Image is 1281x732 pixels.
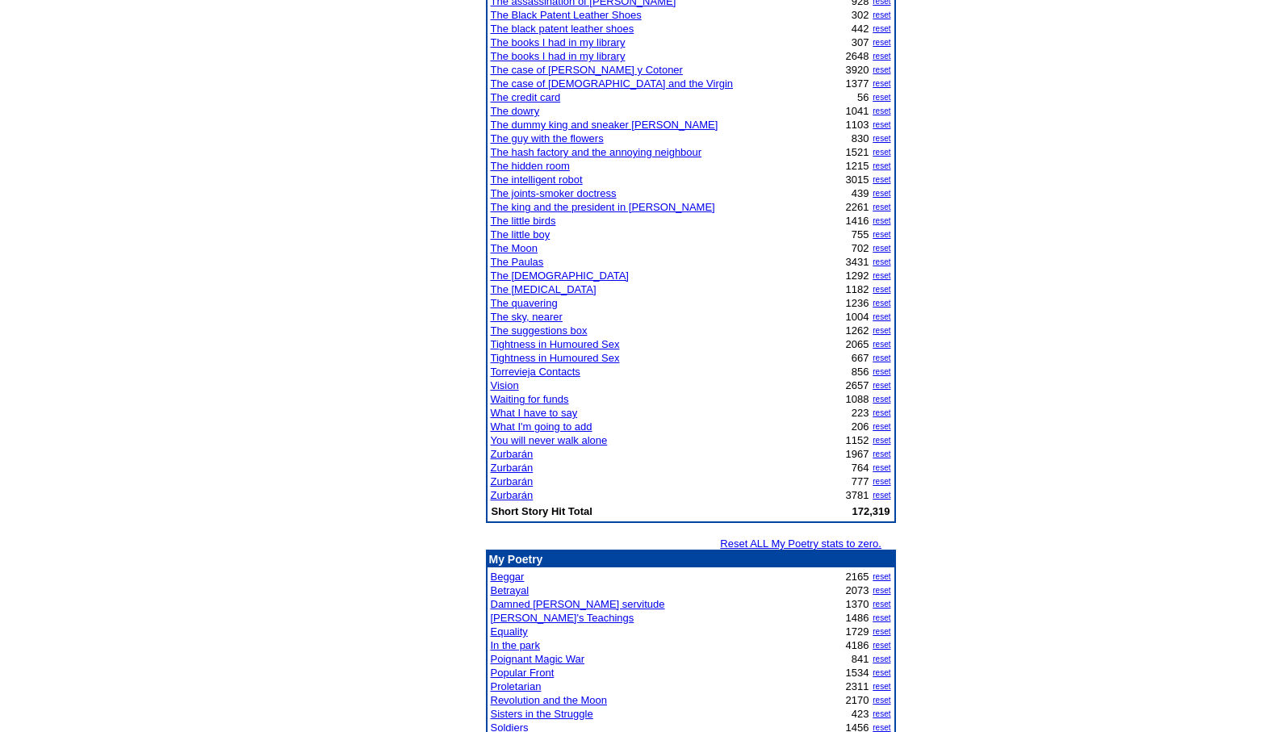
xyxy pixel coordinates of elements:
font: 1041 [846,105,869,117]
a: Damned [PERSON_NAME] servitude [491,598,665,610]
a: Betrayal [491,584,530,596]
a: reset [873,189,890,198]
a: The little birds [491,215,556,227]
a: The dummy king and sneaker [PERSON_NAME] [491,119,718,131]
font: 1236 [846,297,869,309]
font: 2165 [846,571,869,583]
a: Torrevieja Contacts [491,366,580,378]
a: reset [873,161,890,170]
b: Short Story Hit Total [492,505,592,517]
a: The king and the president in [PERSON_NAME] [491,201,715,213]
a: Reset ALL My Poetry stats to zero. [720,537,881,550]
a: Revolution and the Moon [491,694,608,706]
font: 830 [852,132,869,144]
a: The books I had in my library [491,36,626,48]
a: reset [873,723,890,732]
a: reset [873,285,890,294]
font: 841 [852,653,869,665]
font: 1370 [846,598,869,610]
a: reset [873,65,890,74]
a: reset [873,10,890,19]
a: The credit card [491,91,561,103]
a: The suggestions box [491,324,588,337]
font: 1103 [846,119,869,131]
a: reset [873,134,890,143]
a: reset [873,696,890,705]
font: 4186 [846,639,869,651]
font: 3015 [846,174,869,186]
font: 1152 [846,434,869,446]
font: 1377 [846,77,869,90]
a: You will never walk alone [491,434,608,446]
font: 2648 [846,50,869,62]
a: reset [873,24,890,33]
font: 1967 [846,448,869,460]
a: reset [873,655,890,663]
font: 1262 [846,324,869,337]
a: reset [873,120,890,129]
a: reset [873,38,890,47]
a: Equality [491,625,528,638]
a: The Paulas [491,256,544,268]
a: The hidden room [491,160,570,172]
a: reset [873,422,890,431]
a: reset [873,93,890,102]
font: 1416 [846,215,869,227]
font: 2311 [846,680,869,692]
font: 2065 [846,338,869,350]
a: In the park [491,639,540,651]
b: 172,319 [852,505,890,517]
font: 777 [852,475,869,487]
a: reset [873,244,890,253]
a: reset [873,627,890,636]
a: What I'm going to add [491,420,592,433]
a: reset [873,381,890,390]
a: reset [873,408,890,417]
a: reset [873,613,890,622]
a: reset [873,450,890,458]
a: reset [873,600,890,609]
a: Tightness in Humoured Sex [491,338,620,350]
a: reset [873,216,890,225]
font: 1215 [846,160,869,172]
a: The books I had in my library [491,50,626,62]
a: The guy with the flowers [491,132,604,144]
a: The case of [PERSON_NAME] y Cotoner [491,64,683,76]
font: 442 [852,23,869,35]
a: What I have to say [491,407,578,419]
a: reset [873,641,890,650]
a: The dowry [491,105,540,117]
a: The intelligent robot [491,174,583,186]
a: reset [873,230,890,239]
a: reset [873,436,890,445]
font: 2261 [846,201,869,213]
font: 1534 [846,667,869,679]
font: 302 [852,9,869,21]
a: The black patent leather shoes [491,23,634,35]
a: Tightness in Humoured Sex [491,352,620,364]
a: The quavering [491,297,558,309]
a: reset [873,709,890,718]
p: My Poetry [489,553,893,566]
font: 439 [852,187,869,199]
a: The Black Patent Leather Shoes [491,9,642,21]
a: reset [873,257,890,266]
a: Waiting for funds [491,393,569,405]
a: Beggar [491,571,525,583]
a: reset [873,353,890,362]
font: 2073 [846,584,869,596]
a: Vision [491,379,519,391]
a: reset [873,340,890,349]
font: 702 [852,242,869,254]
a: Zurbarán [491,475,534,487]
a: The sky, nearer [491,311,563,323]
a: reset [873,203,890,211]
font: 56 [857,91,869,103]
font: 1521 [846,146,869,158]
font: 3920 [846,64,869,76]
font: 206 [852,420,869,433]
font: 3431 [846,256,869,268]
font: 423 [852,708,869,720]
a: reset [873,52,890,61]
a: The joints-smoker doctress [491,187,617,199]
